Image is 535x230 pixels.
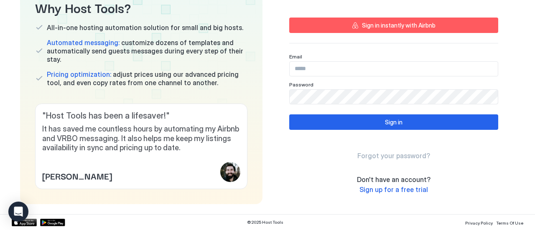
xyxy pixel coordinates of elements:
[289,114,498,130] button: Sign in
[47,38,120,47] span: Automated messaging:
[40,219,65,226] a: Google Play Store
[465,220,493,225] span: Privacy Policy
[247,220,283,225] span: © 2025 Host Tools
[385,118,403,126] div: Sign in
[220,162,240,182] div: profile
[357,152,430,160] span: Forgot your password?
[359,185,428,194] a: Sign up for a free trial
[496,220,523,225] span: Terms Of Use
[289,53,302,60] span: Email
[290,62,498,76] input: Input Field
[8,202,28,222] div: Open Intercom Messenger
[12,219,37,226] a: App Store
[289,81,313,88] span: Password
[496,218,523,227] a: Terms Of Use
[465,218,493,227] a: Privacy Policy
[290,90,498,104] input: Input Field
[362,21,436,30] div: Sign in instantly with Airbnb
[42,111,240,121] span: " Host Tools has been a lifesaver! "
[47,70,247,87] span: adjust prices using our advanced pricing tool, and even copy rates from one channel to another.
[42,169,112,182] span: [PERSON_NAME]
[47,23,243,32] span: All-in-one hosting automation solution for small and big hosts.
[357,175,431,184] span: Don't have an account?
[47,38,247,63] span: customize dozens of templates and automatically send guests messages during every step of their s...
[289,18,498,33] button: Sign in instantly with Airbnb
[47,70,111,78] span: Pricing optimization:
[357,152,430,160] a: Forgot your password?
[42,124,240,153] span: It has saved me countless hours by automating my Airbnb and VRBO messaging. It also helps me keep...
